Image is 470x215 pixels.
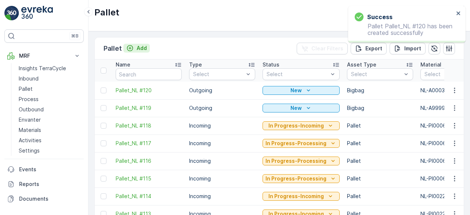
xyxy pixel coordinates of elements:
[116,193,182,200] a: Pallet_NL #114
[267,71,328,78] p: Select
[268,193,324,200] p: In Progress-Incoming
[263,104,340,112] button: New
[185,82,259,99] td: Outgoing
[367,12,393,21] h3: Success
[4,6,19,21] img: logo
[263,139,340,148] button: In Progress-Processing
[351,71,402,78] p: Select
[137,44,147,52] p: Add
[185,117,259,135] td: Incoming
[71,33,79,39] p: ⌘B
[185,99,259,117] td: Outgoing
[404,45,421,52] p: Import
[343,170,417,187] td: Pallet
[343,135,417,152] td: Pallet
[263,61,279,68] p: Status
[265,157,326,165] p: In Progress-Processing
[16,94,84,104] a: Process
[19,106,44,113] p: Outbound
[19,147,40,154] p: Settings
[101,123,106,129] div: Toggle Row Selected
[343,99,417,117] td: Bigbag
[16,84,84,94] a: Pallet
[116,122,182,129] a: Pallet_NL #118
[390,43,426,54] button: Import
[19,75,39,82] p: Inbound
[19,85,33,93] p: Pallet
[116,157,182,165] a: Pallet_NL #116
[185,135,259,152] td: Incoming
[263,157,340,165] button: In Progress-Processing
[263,86,340,95] button: New
[343,117,417,135] td: Pallet
[116,61,130,68] p: Name
[101,105,106,111] div: Toggle Row Selected
[4,191,84,206] a: Documents
[265,140,326,147] p: In Progress-Processing
[16,146,84,156] a: Settings
[19,180,81,188] p: Reports
[290,104,302,112] p: New
[343,82,417,99] td: Bigbag
[94,7,119,18] p: Pallet
[116,104,182,112] a: Pallet_NL #119
[104,43,122,54] p: Pallet
[263,174,340,183] button: In Progress-Processing
[19,166,81,173] p: Events
[19,116,41,123] p: Envanter
[290,87,302,94] p: New
[116,87,182,94] a: Pallet_NL #120
[185,170,259,187] td: Incoming
[116,175,182,182] a: Pallet_NL #115
[116,140,182,147] a: Pallet_NL #117
[16,135,84,146] a: Activities
[16,115,84,125] a: Envanter
[116,68,182,80] input: Search
[19,96,39,103] p: Process
[297,43,348,54] button: Clear Filters
[16,63,84,74] a: Insights TerraCycle
[101,87,106,93] div: Toggle Row Selected
[19,137,41,144] p: Activities
[456,10,461,17] button: close
[343,187,417,205] td: Pallet
[351,43,387,54] button: Export
[185,152,259,170] td: Incoming
[16,125,84,135] a: Materials
[123,44,150,53] button: Add
[185,187,259,205] td: Incoming
[101,176,106,182] div: Toggle Row Selected
[4,177,84,191] a: Reports
[16,104,84,115] a: Outbound
[265,175,326,182] p: In Progress-Processing
[101,158,106,164] div: Toggle Row Selected
[19,65,66,72] p: Insights TerraCycle
[365,45,382,52] p: Export
[420,61,441,68] p: Material
[101,193,106,199] div: Toggle Row Selected
[311,45,343,52] p: Clear Filters
[4,162,84,177] a: Events
[263,121,340,130] button: In Progress-Incoming
[268,122,324,129] p: In Progress-Incoming
[19,195,81,203] p: Documents
[355,23,454,36] p: Pallet Pallet_NL #120 has been created successfully
[101,140,106,146] div: Toggle Row Selected
[19,52,69,60] p: MRF
[263,192,340,201] button: In Progress-Incoming
[193,71,244,78] p: Select
[4,49,84,63] button: MRF
[16,74,84,84] a: Inbound
[19,126,41,134] p: Materials
[343,152,417,170] td: Pallet
[21,6,53,21] img: logo_light-DOdMpM7g.png
[189,61,202,68] p: Type
[347,61,376,68] p: Asset Type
